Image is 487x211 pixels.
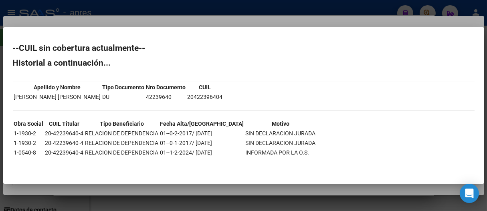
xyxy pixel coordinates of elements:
th: Motivo [245,119,316,128]
th: Apellido y Nombre [14,83,101,92]
th: Tipo Beneficiario [85,119,159,128]
div: Open Intercom Messenger [460,184,479,203]
td: 01--0-1-2017/ [DATE] [160,139,245,147]
th: Fecha Alta/[GEOGRAPHIC_DATA] [160,119,245,128]
th: Tipo Documento [102,83,145,92]
td: 20-42239640-4 [45,148,84,157]
td: 01--0-2-2017/ [DATE] [160,129,245,138]
td: 20422396404 [187,92,223,101]
td: 20-42239640-4 [45,139,84,147]
td: RELACION DE DEPENDENCIA [85,148,159,157]
td: SIN DECLARACION JURADA [245,139,316,147]
th: CUIL Titular [45,119,84,128]
td: 01--1-2-2024/ [DATE] [160,148,245,157]
td: 1-1930-2 [14,139,44,147]
td: INFORMADA POR LA O.S. [245,148,316,157]
td: 42239640 [146,92,186,101]
td: RELACION DE DEPENDENCIA [85,139,159,147]
td: 1-0540-8 [14,148,44,157]
h2: --CUIL sin cobertura actualmente-- [13,44,475,52]
h2: Historial a continuación... [13,59,475,67]
td: DU [102,92,145,101]
td: RELACION DE DEPENDENCIA [85,129,159,138]
th: CUIL [187,83,223,92]
td: 20-42239640-4 [45,129,84,138]
th: Obra Social [14,119,44,128]
th: Nro Documento [146,83,186,92]
td: SIN DECLARACION JURADA [245,129,316,138]
td: 1-1930-2 [14,129,44,138]
td: [PERSON_NAME] [PERSON_NAME] [14,92,101,101]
